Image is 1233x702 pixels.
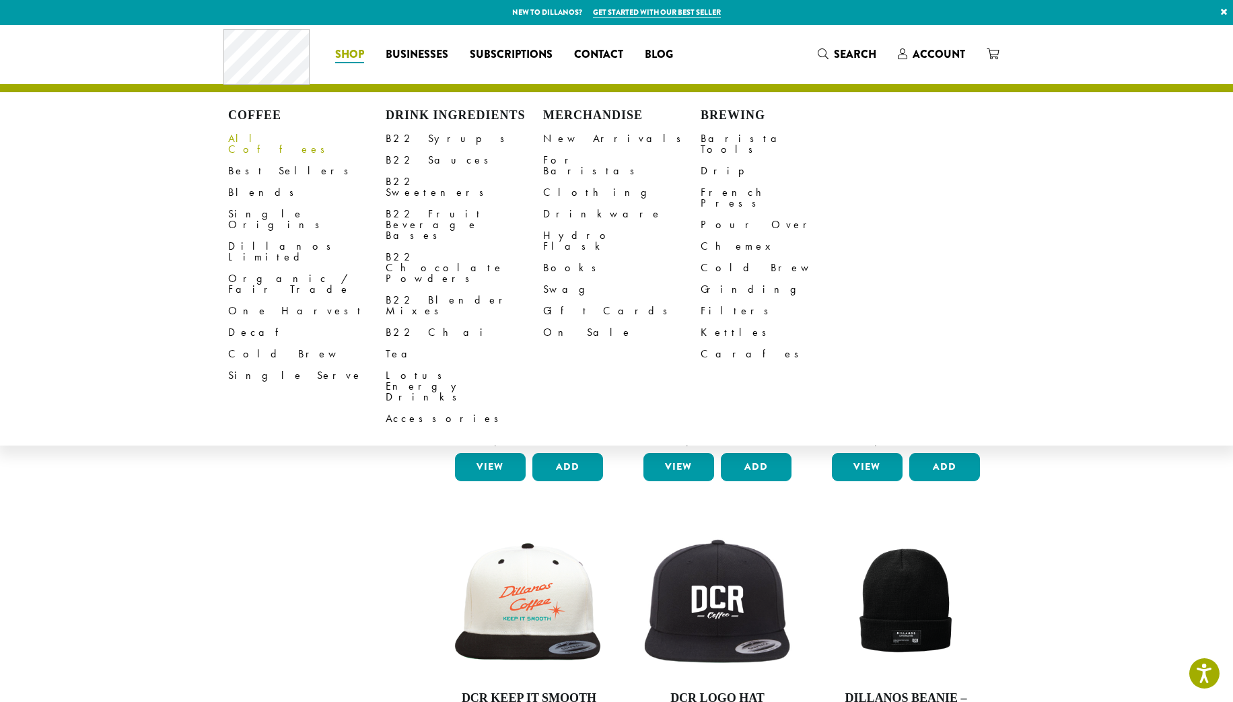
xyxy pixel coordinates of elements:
[701,279,858,300] a: Grinding
[807,43,887,65] a: Search
[228,365,386,386] a: Single Serve
[228,203,386,236] a: Single Origins
[386,171,543,203] a: B22 Sweeteners
[228,108,386,123] h4: Coffee
[386,343,543,365] a: Tea
[640,536,795,670] img: dcr-hat.png
[543,322,701,343] a: On Sale
[228,128,386,160] a: All Coffees
[834,46,876,62] span: Search
[324,44,375,65] a: Shop
[228,236,386,268] a: Dillanos Limited
[386,149,543,171] a: B22 Sauces
[543,225,701,257] a: Hydro Flask
[543,279,701,300] a: Swag
[228,322,386,343] a: Decaf
[543,128,701,149] a: New Arrivals
[452,234,606,448] a: Bodum Electric Milk Frother $30.00
[543,149,701,182] a: For Baristas
[701,300,858,322] a: Filters
[701,214,858,236] a: Pour Over
[452,540,606,666] img: keep-it-smooth-hat.png
[701,322,858,343] a: Kettles
[721,453,791,481] button: Add
[909,453,980,481] button: Add
[470,46,553,63] span: Subscriptions
[228,300,386,322] a: One Harvest
[543,257,701,279] a: Books
[913,46,965,62] span: Account
[228,343,386,365] a: Cold Brew
[532,453,603,481] button: Add
[543,300,701,322] a: Gift Cards
[228,182,386,203] a: Blends
[386,365,543,408] a: Lotus Energy Drinks
[455,453,526,481] a: View
[645,46,673,63] span: Blog
[832,453,903,481] a: View
[593,7,721,18] a: Get started with our best seller
[701,108,858,123] h4: Brewing
[386,322,543,343] a: B22 Chai
[335,46,364,63] span: Shop
[829,526,983,680] img: Beanie-Black-scaled.png
[543,182,701,203] a: Clothing
[386,246,543,289] a: B22 Chocolate Powders
[701,160,858,182] a: Drip
[543,108,701,123] h4: Merchandise
[829,234,983,448] a: Bodum Handheld Milk Frother $10.00
[701,257,858,279] a: Cold Brew
[386,108,543,123] h4: Drink Ingredients
[701,236,858,257] a: Chemex
[543,203,701,225] a: Drinkware
[386,289,543,322] a: B22 Blender Mixes
[386,203,543,246] a: B22 Fruit Beverage Bases
[386,128,543,149] a: B22 Syrups
[701,182,858,214] a: French Press
[640,234,795,448] a: Bodum Electric Water Kettle $25.00
[228,268,386,300] a: Organic / Fair Trade
[701,343,858,365] a: Carafes
[386,46,448,63] span: Businesses
[574,46,623,63] span: Contact
[228,160,386,182] a: Best Sellers
[386,408,543,429] a: Accessories
[701,128,858,160] a: Barista Tools
[643,453,714,481] a: View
